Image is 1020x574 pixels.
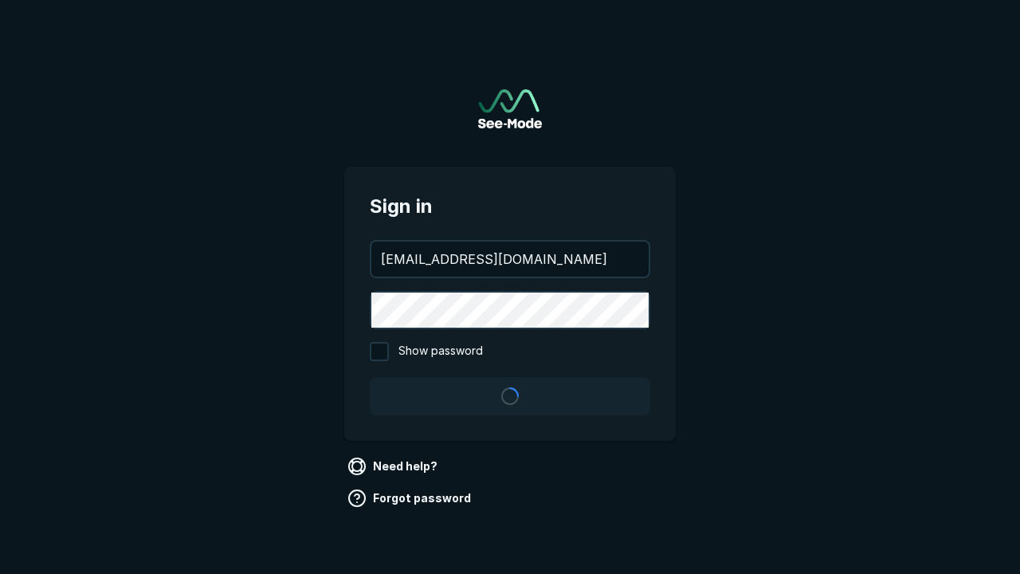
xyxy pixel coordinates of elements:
img: See-Mode Logo [478,89,542,128]
input: your@email.com [371,242,649,277]
a: Go to sign in [478,89,542,128]
a: Forgot password [344,486,477,511]
a: Need help? [344,454,444,479]
span: Sign in [370,192,650,221]
span: Show password [398,342,483,361]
